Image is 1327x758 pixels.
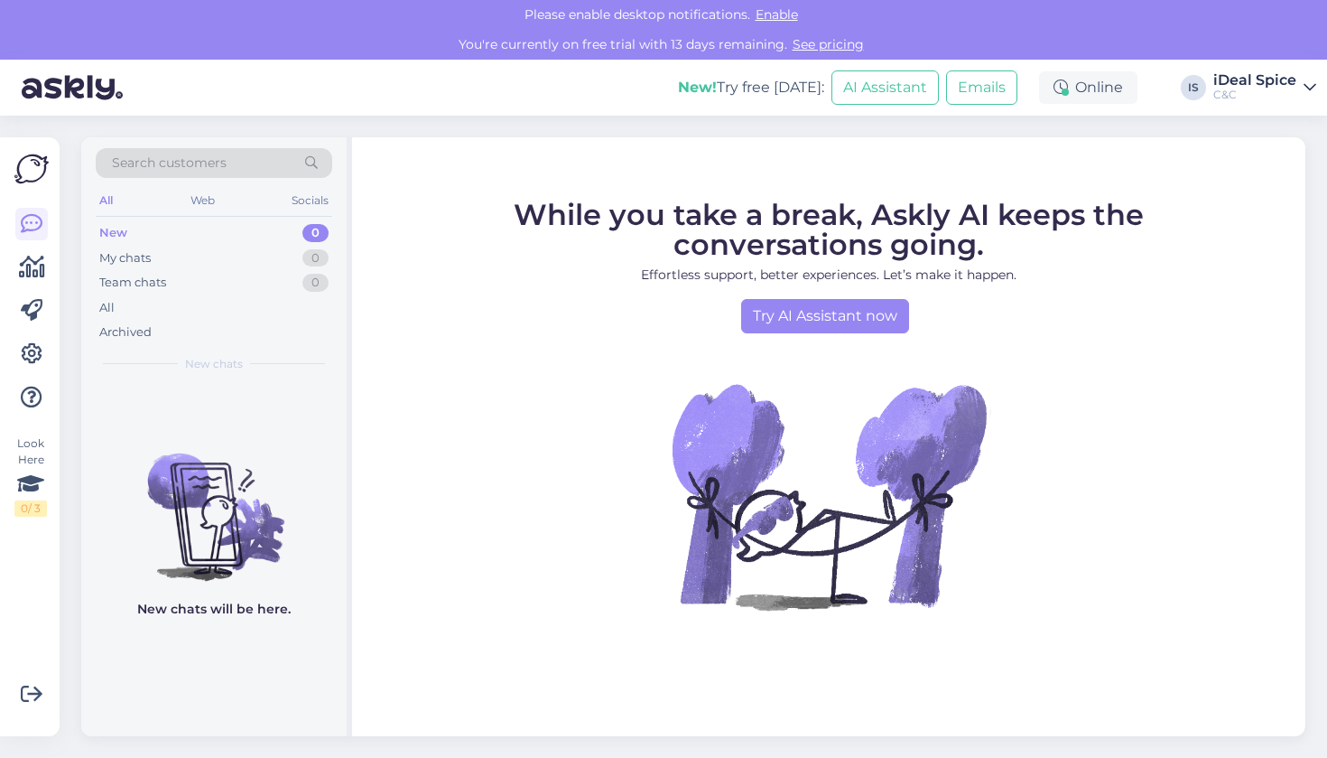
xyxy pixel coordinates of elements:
div: 0 [302,224,329,242]
div: New [99,224,127,242]
div: Look Here [14,435,47,517]
div: IS [1181,75,1206,100]
p: New chats will be here. [137,600,291,619]
img: Askly Logo [14,152,49,186]
button: Emails [946,70,1017,105]
div: Archived [99,323,152,342]
b: New! [678,79,717,96]
div: Online [1039,71,1137,104]
div: Team chats [99,274,166,292]
span: Search customers [112,154,227,173]
a: Try AI Assistant now [741,299,909,333]
div: Web [187,189,218,212]
span: New chats [185,356,243,372]
div: 0 [302,249,329,267]
a: See pricing [787,36,869,52]
a: iDeal SpiceC&C [1213,73,1316,102]
p: Effortless support, better experiences. Let’s make it happen. [432,266,1226,285]
div: My chats [99,249,151,267]
div: All [99,299,115,317]
img: No Chat active [666,333,991,659]
div: 0 / 3 [14,501,47,517]
button: AI Assistant [831,70,939,105]
span: While you take a break, Askly AI keeps the conversations going. [514,197,1144,262]
div: Socials [288,189,332,212]
div: 0 [302,274,329,292]
span: Enable [750,6,803,23]
div: C&C [1213,88,1296,102]
img: No chats [81,421,347,584]
div: iDeal Spice [1213,73,1296,88]
div: Try free [DATE]: [678,77,824,98]
div: All [96,189,116,212]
